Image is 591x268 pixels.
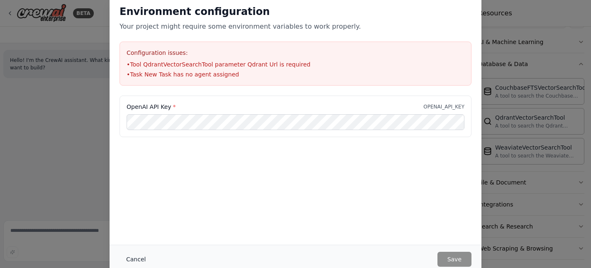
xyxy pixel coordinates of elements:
[127,60,464,69] li: • Tool QdrantVectorSearchTool parameter Qdrant Url is required
[120,5,471,18] h2: Environment configuration
[127,70,464,79] li: • Task New Task has no agent assigned
[127,49,464,57] h3: Configuration issues:
[423,103,464,110] p: OPENAI_API_KEY
[120,22,471,32] p: Your project might require some environment variables to work properly.
[127,103,176,111] label: OpenAI API Key
[437,252,471,267] button: Save
[120,252,152,267] button: Cancel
